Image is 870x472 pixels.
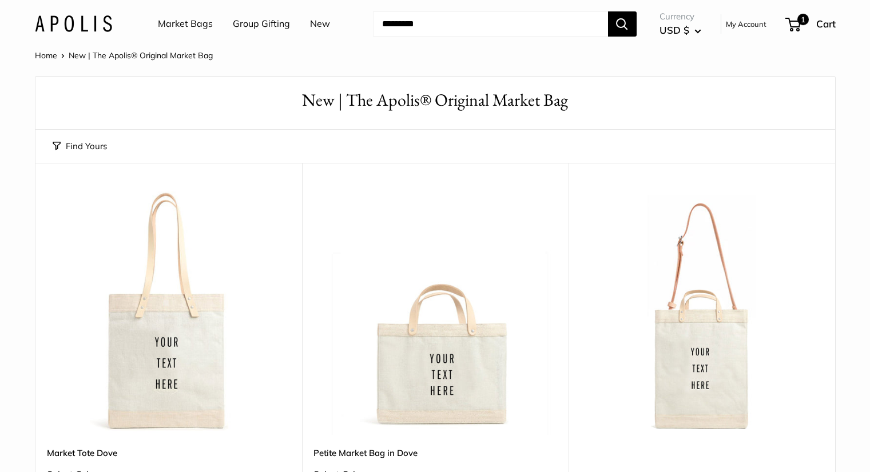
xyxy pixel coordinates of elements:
img: Market Bag in Dove with Strap [580,191,824,435]
a: Market Tote Dove [47,446,291,459]
a: 1 Cart [786,15,836,33]
img: Petite Market Bag in Dove [313,191,557,435]
span: New | The Apolis® Original Market Bag [69,50,213,61]
a: New [310,15,330,33]
h1: New | The Apolis® Original Market Bag [53,88,818,113]
a: Market Tote DoveMarket Tote Dove [47,191,291,435]
a: Home [35,50,57,61]
a: Petite Market Bag in DovePetite Market Bag in Dove [313,191,557,435]
img: Market Tote Dove [47,191,291,435]
nav: Breadcrumb [35,48,213,63]
a: Market Bags [158,15,213,33]
a: Market Bag in Dove with StrapMarket Bag in Dove with Strap [580,191,824,435]
a: Group Gifting [233,15,290,33]
span: USD $ [660,24,689,36]
input: Search... [373,11,608,37]
a: Petite Market Bag in Dove [313,446,557,459]
span: 1 [797,14,808,25]
button: Find Yours [53,138,107,154]
button: Search [608,11,637,37]
button: USD $ [660,21,701,39]
span: Currency [660,9,701,25]
a: My Account [726,17,766,31]
span: Cart [816,18,836,30]
img: Apolis [35,15,112,32]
